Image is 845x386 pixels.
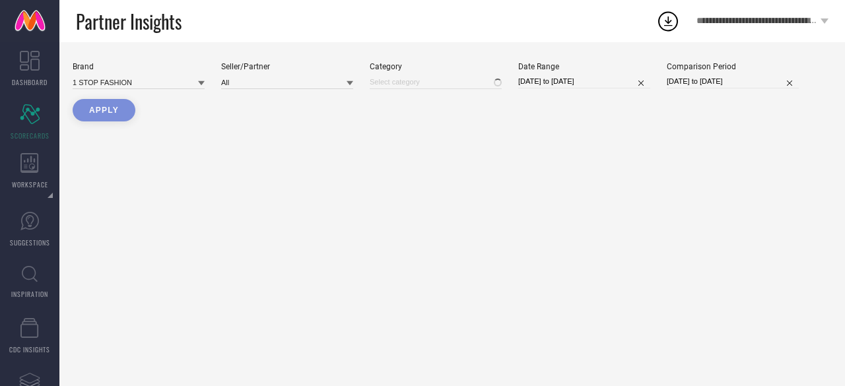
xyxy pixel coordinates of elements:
[76,8,182,35] span: Partner Insights
[73,62,205,71] div: Brand
[10,238,50,247] span: SUGGESTIONS
[518,62,650,71] div: Date Range
[667,62,799,71] div: Comparison Period
[11,131,50,141] span: SCORECARDS
[11,289,48,299] span: INSPIRATION
[370,62,502,71] div: Category
[656,9,680,33] div: Open download list
[12,179,48,189] span: WORKSPACE
[667,75,799,88] input: Select comparison period
[518,75,650,88] input: Select date range
[221,62,353,71] div: Seller/Partner
[12,77,48,87] span: DASHBOARD
[9,344,50,354] span: CDC INSIGHTS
